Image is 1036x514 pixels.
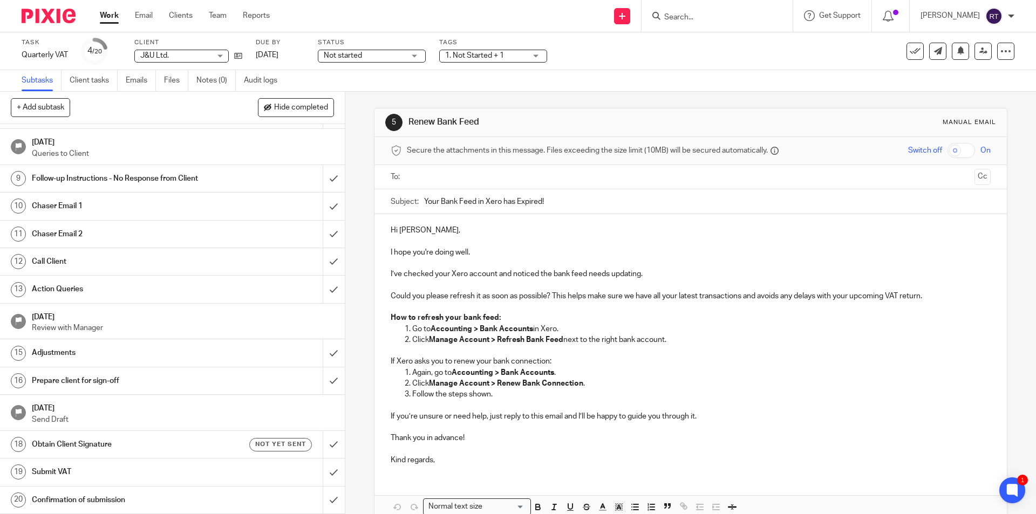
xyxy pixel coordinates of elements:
[324,52,362,59] span: Not started
[452,369,554,376] strong: Accounting > Bank Accounts
[32,198,219,214] h1: Chaser Email 1
[87,45,102,57] div: 4
[32,148,334,159] p: Queries to Client
[391,291,990,301] p: Could you please refresh it as soon as possible? This helps make sure we have all your latest tra...
[943,118,996,127] div: Manual email
[408,116,714,128] h1: Renew Bank Feed
[256,38,304,47] label: Due by
[32,345,219,361] h1: Adjustments
[32,170,219,187] h1: Follow-up Instructions - No Response from Client
[209,10,227,21] a: Team
[1017,475,1028,485] div: 1
[391,172,403,182] label: To:
[429,336,563,344] strong: Manage Account > Refresh Bank Feed
[11,346,26,361] div: 15
[32,373,219,389] h1: Prepare client for sign-off
[391,314,501,321] strong: How to refresh your bank feed:
[391,411,990,422] p: If you’re unsure or need help, just reply to this email and I’ll be happy to guide you through it.
[391,455,990,465] p: Kind regards,
[32,134,334,148] h1: [DATE]
[100,10,119,21] a: Work
[412,378,990,389] p: Click .
[32,309,334,323] h1: [DATE]
[32,464,219,480] h1: Submit VAT
[445,52,504,59] span: 1. Not Started + 1
[22,70,62,91] a: Subtasks
[412,389,990,400] p: Follow the steps shown.
[921,10,980,21] p: [PERSON_NAME]
[908,145,942,156] span: Switch off
[32,253,219,270] h1: Call Client
[412,367,990,378] p: Again, go to .
[407,145,768,156] span: Secure the attachments in this message. Files exceeding the size limit (10MB) will be secured aut...
[391,225,990,236] p: Hi [PERSON_NAME],
[431,325,533,333] strong: Accounting > Bank Accounts
[426,501,485,512] span: Normal text size
[169,10,193,21] a: Clients
[391,356,990,367] p: If Xero asks you to renew your bank connection:
[439,38,547,47] label: Tags
[22,50,68,60] div: Quarterly VAT
[243,10,270,21] a: Reports
[258,98,334,116] button: Hide completed
[819,12,861,19] span: Get Support
[486,501,524,512] input: Search for option
[134,38,242,47] label: Client
[391,433,990,443] p: Thank you in advance!
[412,334,990,345] p: Click next to the right bank account.
[32,226,219,242] h1: Chaser Email 2
[11,198,26,214] div: 10
[985,8,1003,25] img: svg%3E
[391,196,419,207] label: Subject:
[32,414,334,425] p: Send Draft
[32,492,219,508] h1: Confirmation of submission
[11,492,26,508] div: 20
[11,98,70,116] button: + Add subtask
[11,282,26,297] div: 13
[663,13,760,23] input: Search
[32,281,219,297] h1: Action Queries
[256,51,278,59] span: [DATE]
[412,324,990,334] p: Go to in Xero.
[11,171,26,186] div: 9
[974,169,991,185] button: Cc
[255,440,306,449] span: Not yet sent
[318,38,426,47] label: Status
[11,254,26,269] div: 12
[135,10,153,21] a: Email
[391,247,990,258] p: I hope you're doing well.
[32,323,334,333] p: Review with Manager
[126,70,156,91] a: Emails
[11,437,26,452] div: 18
[244,70,285,91] a: Audit logs
[92,49,102,54] small: /20
[391,269,990,279] p: I’ve checked your Xero account and noticed the bank feed needs updating.
[429,380,583,387] strong: Manage Account > Renew Bank Connection
[11,227,26,242] div: 11
[32,436,219,453] h1: Obtain Client Signature
[11,373,26,388] div: 16
[70,70,118,91] a: Client tasks
[164,70,188,91] a: Files
[385,114,403,131] div: 5
[274,104,328,112] span: Hide completed
[11,464,26,479] div: 19
[980,145,991,156] span: On
[22,38,68,47] label: Task
[32,400,334,414] h1: [DATE]
[196,70,236,91] a: Notes (0)
[22,9,76,23] img: Pixie
[140,52,169,59] span: J&U Ltd.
